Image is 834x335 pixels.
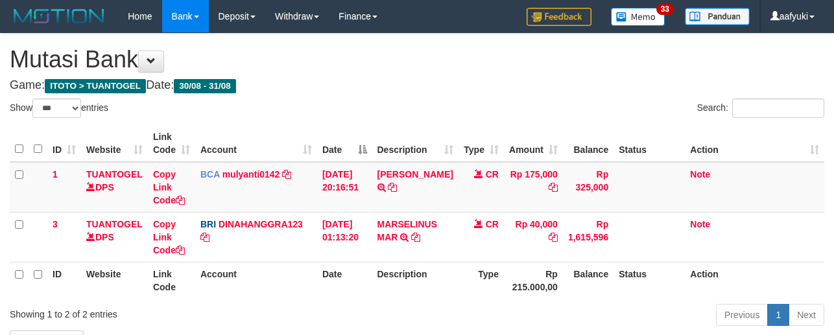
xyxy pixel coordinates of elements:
[611,8,665,26] img: Button%20Memo.svg
[504,125,563,162] th: Amount: activate to sort column ascending
[563,162,614,213] td: Rp 325,000
[81,162,148,213] td: DPS
[195,262,317,299] th: Account
[388,182,397,192] a: Copy JAJA JAHURI to clipboard
[53,169,58,179] span: 1
[317,125,372,162] th: Date: activate to sort column descending
[10,6,108,26] img: MOTION_logo.png
[504,262,563,299] th: Rp 215.000,00
[86,169,143,179] a: TUANTOGEL
[219,219,303,229] a: DINAHANGGRA123
[377,219,438,242] a: MARSELINUS MAR
[10,47,824,73] h1: Mutasi Bank
[549,182,558,192] a: Copy Rp 175,000 to clipboard
[563,125,614,162] th: Balance
[81,262,148,299] th: Website
[47,125,81,162] th: ID: activate to sort column ascending
[697,98,824,118] label: Search:
[504,212,563,262] td: Rp 40,000
[81,125,148,162] th: Website: activate to sort column ascending
[486,169,499,179] span: CR
[527,8,591,26] img: Feedback.jpg
[789,304,824,326] a: Next
[45,79,146,93] span: ITOTO > TUANTOGEL
[195,125,317,162] th: Account: activate to sort column ascending
[86,219,143,229] a: TUANTOGEL
[10,303,338,321] div: Showing 1 to 2 of 2 entries
[200,232,209,242] a: Copy DINAHANGGRA123 to clipboard
[685,262,824,299] th: Action
[282,169,291,179] a: Copy mulyanti0142 to clipboard
[563,212,614,262] td: Rp 1,615,596
[716,304,768,326] a: Previous
[47,262,81,299] th: ID
[153,219,185,255] a: Copy Link Code
[317,212,372,262] td: [DATE] 01:13:20
[32,98,81,118] select: Showentries
[148,262,195,299] th: Link Code
[411,232,420,242] a: Copy MARSELINUS MAR to clipboard
[200,219,216,229] span: BRI
[459,125,504,162] th: Type: activate to sort column ascending
[732,98,824,118] input: Search:
[10,79,824,92] h4: Game: Date:
[486,219,499,229] span: CR
[767,304,789,326] a: 1
[690,169,710,179] a: Note
[685,125,824,162] th: Action: activate to sort column ascending
[81,212,148,262] td: DPS
[317,162,372,213] td: [DATE] 20:16:51
[685,8,750,25] img: panduan.png
[614,125,685,162] th: Status
[148,125,195,162] th: Link Code: activate to sort column ascending
[317,262,372,299] th: Date
[549,232,558,242] a: Copy Rp 40,000 to clipboard
[656,3,674,15] span: 33
[372,262,459,299] th: Description
[563,262,614,299] th: Balance
[222,169,280,179] a: mulyanti0142
[153,169,185,205] a: Copy Link Code
[614,262,685,299] th: Status
[10,98,108,118] label: Show entries
[459,262,504,299] th: Type
[372,125,459,162] th: Description: activate to sort column ascending
[504,162,563,213] td: Rp 175,000
[200,169,220,179] span: BCA
[377,169,453,179] a: [PERSON_NAME]
[690,219,710,229] a: Note
[53,219,58,229] span: 3
[174,79,236,93] span: 30/08 - 31/08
